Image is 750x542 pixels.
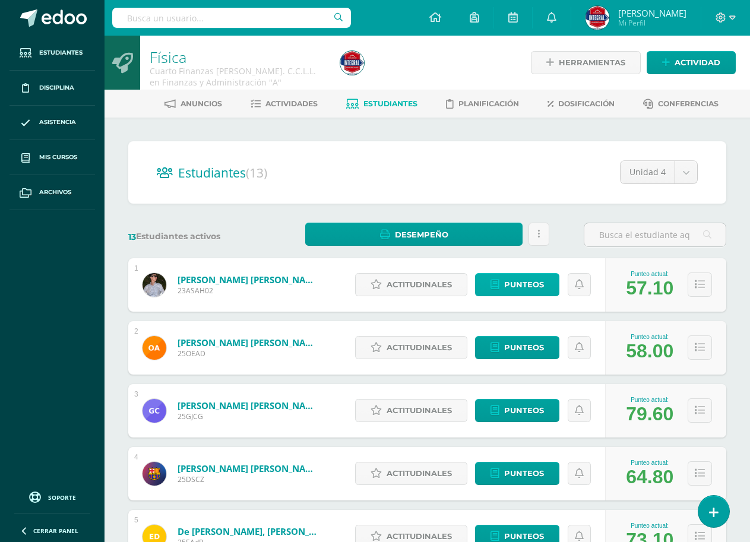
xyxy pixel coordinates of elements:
[363,99,417,108] span: Estudiantes
[178,400,320,411] a: [PERSON_NAME] [PERSON_NAME]
[305,223,522,246] a: Desempeño
[626,271,673,277] div: Punteo actual:
[39,118,76,127] span: Asistencia
[395,224,448,246] span: Desempeño
[39,188,71,197] span: Archivos
[164,94,222,113] a: Anuncios
[181,99,222,108] span: Anuncios
[584,223,726,246] input: Busca el estudiante aquí...
[355,462,467,485] a: Actitudinales
[178,274,320,286] a: [PERSON_NAME] [PERSON_NAME]
[178,348,320,359] span: 25OEAD
[178,337,320,348] a: [PERSON_NAME] [PERSON_NAME]
[10,140,95,175] a: Mis cursos
[39,48,83,58] span: Estudiantes
[475,273,559,296] a: Punteos
[504,400,544,421] span: Punteos
[178,462,320,474] a: [PERSON_NAME] [PERSON_NAME]
[178,164,267,181] span: Estudiantes
[39,83,74,93] span: Disciplina
[14,489,90,505] a: Soporte
[178,474,320,484] span: 25DSCZ
[387,400,452,421] span: Actitudinales
[504,274,544,296] span: Punteos
[387,462,452,484] span: Actitudinales
[10,71,95,106] a: Disciplina
[618,18,686,28] span: Mi Perfil
[626,334,673,340] div: Punteo actual:
[629,161,666,183] span: Unidad 4
[143,399,166,423] img: 55c20d9383b2f356c9383152e5f1da4d.png
[246,164,267,181] span: (13)
[340,51,364,75] img: b162ec331ce9f8bdc5a41184ad28ca5c.png
[346,94,417,113] a: Estudiantes
[134,516,138,524] div: 5
[10,175,95,210] a: Archivos
[675,52,720,74] span: Actividad
[626,466,673,488] div: 64.80
[134,327,138,335] div: 2
[504,337,544,359] span: Punteos
[128,231,271,242] label: Estudiantes activos
[143,273,166,297] img: 9e177e6629340520eb7b58b921d87985.png
[475,399,559,422] a: Punteos
[355,399,467,422] a: Actitudinales
[626,522,673,529] div: Punteo actual:
[178,525,320,537] a: de [PERSON_NAME], [PERSON_NAME]
[387,337,452,359] span: Actitudinales
[586,6,609,30] img: b162ec331ce9f8bdc5a41184ad28ca5c.png
[178,286,320,296] span: 23ASAH02
[504,462,544,484] span: Punteos
[548,94,615,113] a: Dosificación
[626,340,673,362] div: 58.00
[178,411,320,421] span: 25GJCG
[446,94,519,113] a: Planificación
[558,99,615,108] span: Dosificación
[458,99,519,108] span: Planificación
[265,99,318,108] span: Actividades
[112,8,351,28] input: Busca un usuario...
[150,47,186,67] a: Física
[647,51,736,74] a: Actividad
[355,273,467,296] a: Actitudinales
[658,99,719,108] span: Conferencias
[143,336,166,360] img: 466bd23682a93aa52d3836da2f6ec632.png
[531,51,641,74] a: Herramientas
[33,527,78,535] span: Cerrar panel
[39,153,77,162] span: Mis cursos
[475,336,559,359] a: Punteos
[643,94,719,113] a: Conferencias
[134,390,138,398] div: 3
[128,232,136,242] span: 13
[626,277,673,299] div: 57.10
[10,106,95,141] a: Asistencia
[559,52,625,74] span: Herramientas
[48,493,76,502] span: Soporte
[475,462,559,485] a: Punteos
[355,336,467,359] a: Actitudinales
[150,49,326,65] h1: Física
[621,161,697,183] a: Unidad 4
[134,264,138,272] div: 1
[251,94,318,113] a: Actividades
[618,7,686,19] span: [PERSON_NAME]
[150,65,326,88] div: Cuarto Finanzas Bach. C.C.L.L. en Finanzas y Administración 'A'
[626,403,673,425] div: 79.60
[626,459,673,466] div: Punteo actual:
[626,397,673,403] div: Punteo actual:
[134,453,138,461] div: 4
[10,36,95,71] a: Estudiantes
[143,462,166,486] img: ae7572d21add4a8f95134f988411f4ad.png
[387,274,452,296] span: Actitudinales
